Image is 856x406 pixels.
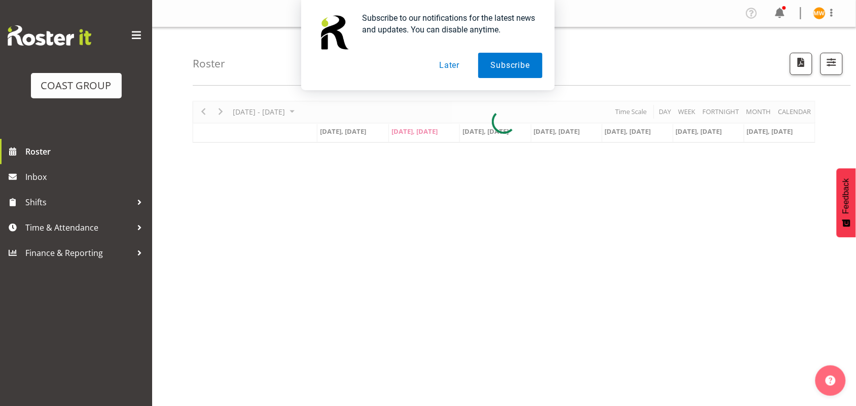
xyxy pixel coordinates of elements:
[25,169,147,184] span: Inbox
[426,53,472,78] button: Later
[25,245,132,261] span: Finance & Reporting
[354,12,543,35] div: Subscribe to our notifications for the latest news and updates. You can disable anytime.
[837,168,856,237] button: Feedback - Show survey
[826,376,836,386] img: help-xxl-2.png
[478,53,543,78] button: Subscribe
[25,220,132,235] span: Time & Attendance
[25,144,147,159] span: Roster
[313,12,354,53] img: notification icon
[25,195,132,210] span: Shifts
[842,178,851,214] span: Feedback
